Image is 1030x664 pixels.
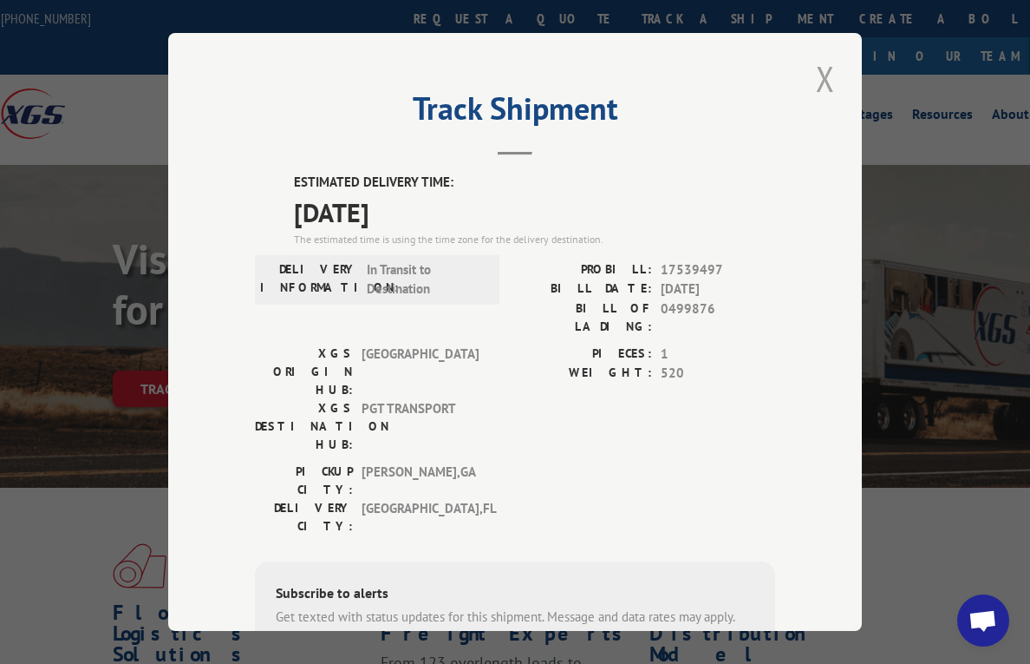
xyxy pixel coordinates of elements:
[362,499,479,536] span: [GEOGRAPHIC_DATA] , FL
[367,260,484,299] span: In Transit to Destination
[255,345,353,399] label: XGS ORIGIN HUB:
[515,279,652,299] label: BILL DATE:
[276,608,754,647] div: Get texted with status updates for this shipment. Message and data rates may apply. Message frequ...
[661,345,775,365] span: 1
[362,463,479,499] span: [PERSON_NAME] , GA
[515,345,652,365] label: PIECES:
[260,260,358,299] label: DELIVERY INFORMATION:
[811,55,840,102] button: Close modal
[362,399,479,454] span: PGT TRANSPORT
[255,96,775,129] h2: Track Shipment
[661,299,775,336] span: 0499876
[661,279,775,299] span: [DATE]
[515,364,652,384] label: WEIGHT:
[294,173,775,193] label: ESTIMATED DELIVERY TIME:
[255,463,353,499] label: PICKUP CITY:
[276,582,754,608] div: Subscribe to alerts
[294,232,775,247] div: The estimated time is using the time zone for the delivery destination.
[515,299,652,336] label: BILL OF LADING:
[255,499,353,536] label: DELIVERY CITY:
[294,193,775,232] span: [DATE]
[362,345,479,399] span: [GEOGRAPHIC_DATA]
[661,260,775,280] span: 17539497
[515,260,652,280] label: PROBILL:
[255,399,353,454] label: XGS DESTINATION HUB:
[661,364,775,384] span: 520
[957,595,1009,647] a: Open chat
